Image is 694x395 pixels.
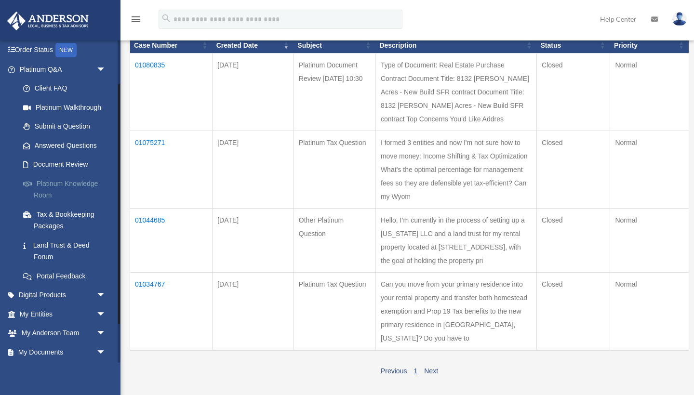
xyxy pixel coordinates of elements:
td: Other Platinum Question [294,209,375,273]
a: Platinum Q&Aarrow_drop_down [7,60,120,79]
td: [DATE] [213,131,294,209]
td: Type of Document: Real Estate Purchase Contract Document Title: 8132 [PERSON_NAME] Acres - New Bu... [375,53,536,131]
a: Answered Questions [13,136,116,155]
th: Description: activate to sort column ascending [375,37,536,53]
span: arrow_drop_down [96,362,116,382]
a: Platinum Knowledge Room [13,174,120,205]
td: [DATE] [213,273,294,351]
td: 01080835 [130,53,213,131]
a: Client FAQ [13,79,120,98]
span: arrow_drop_down [96,304,116,324]
a: Previous [381,367,407,375]
span: arrow_drop_down [96,286,116,305]
div: NEW [55,43,77,57]
a: My Entitiesarrow_drop_down [7,304,120,324]
td: Closed [536,273,610,351]
td: Platinum Tax Question [294,273,375,351]
th: Subject: activate to sort column ascending [294,37,375,53]
td: Hello, I’m currently in the process of setting up a [US_STATE] LLC and a land trust for my rental... [375,209,536,273]
a: Tax & Bookkeeping Packages [13,205,120,236]
th: Case Number: activate to sort column ascending [130,37,213,53]
td: Normal [610,53,689,131]
td: Normal [610,131,689,209]
td: Platinum Document Review [DATE] 10:30 [294,53,375,131]
a: Online Learningarrow_drop_down [7,362,120,381]
td: Can you move from your primary residence into your rental property and transfer both homestead ex... [375,273,536,351]
th: Created Date: activate to sort column ascending [213,37,294,53]
td: 01075271 [130,131,213,209]
td: Closed [536,209,610,273]
a: Submit a Question [13,117,120,136]
a: Document Review [13,155,120,174]
td: Normal [610,273,689,351]
a: 1 [414,367,417,375]
a: Digital Productsarrow_drop_down [7,286,120,305]
i: search [161,13,172,24]
td: [DATE] [213,209,294,273]
td: Closed [536,131,610,209]
a: Platinum Walkthrough [13,98,120,117]
td: Normal [610,209,689,273]
a: Next [424,367,438,375]
th: Priority: activate to sort column ascending [610,37,689,53]
i: menu [130,13,142,25]
a: My Anderson Teamarrow_drop_down [7,324,120,343]
td: Closed [536,53,610,131]
a: Order StatusNEW [7,40,120,60]
span: arrow_drop_down [96,60,116,79]
a: Portal Feedback [13,266,120,286]
a: menu [130,17,142,25]
a: Land Trust & Deed Forum [13,236,120,266]
th: Status: activate to sort column ascending [536,37,610,53]
td: 01034767 [130,273,213,351]
img: User Pic [672,12,687,26]
span: arrow_drop_down [96,342,116,362]
td: Platinum Tax Question [294,131,375,209]
span: arrow_drop_down [96,324,116,343]
a: My Documentsarrow_drop_down [7,342,120,362]
td: I formed 3 entities and now I'm not sure how to move money: Income Shifting & Tax Optimization Wh... [375,131,536,209]
td: 01044685 [130,209,213,273]
td: [DATE] [213,53,294,131]
img: Anderson Advisors Platinum Portal [4,12,92,30]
